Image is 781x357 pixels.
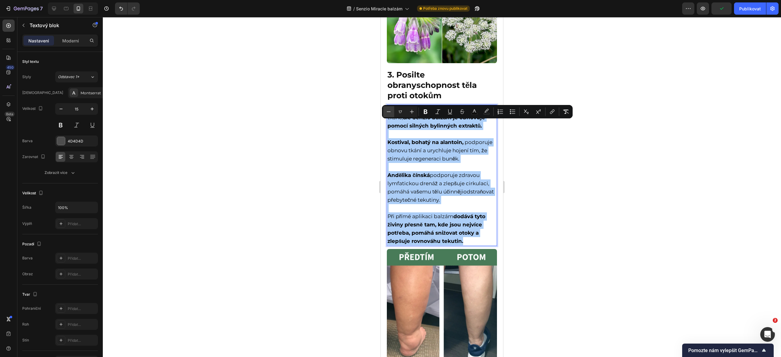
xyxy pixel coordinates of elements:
font: Pomozte nám vylepšit GemPages! [688,348,763,353]
font: Potřeba znovu publikovat [423,6,467,11]
font: Šířka [22,205,31,210]
font: Pohraniční [22,306,41,311]
span: Při přímé aplikaci balzám [7,196,105,227]
font: Textový blok [30,22,59,28]
button: Zobrazit více [22,167,98,178]
font: Styl textu [22,59,39,64]
span: odstraňovat přebytečné tekutiny. [7,171,113,186]
span: podporuje obnovu tkání a urychluje hojení tím, že stimuluje regeneraci buněk. [7,122,112,145]
font: Publikovat [739,6,761,11]
p: Textový blok [30,22,81,29]
font: 7 [40,5,43,12]
button: Odstavec 1* [55,71,98,82]
font: 450 [7,65,13,70]
font: [DEMOGRAPHIC_DATA] [22,90,63,95]
font: Montserrat [81,91,101,95]
font: Barva [22,139,33,143]
font: / [353,6,355,11]
strong: Andělika čínská [7,155,49,161]
font: Přidat... [68,322,81,327]
strong: ale Senzio balzám je obnovuje pomocí silných bylinných extraktů. [7,97,104,112]
iframe: Živý chat s interkomem [760,327,775,342]
font: Obraz [22,272,33,276]
strong: 3. Posilte obranyschopnost těla proti otokům [7,53,96,83]
font: Styly [22,74,31,79]
font: Výplň [22,221,32,226]
div: Zpět/Znovu [115,2,140,15]
font: Moderní [62,38,79,43]
font: Přidat... [68,338,81,343]
div: Editor contextual toolbar [382,105,573,118]
font: Pozadí [22,242,34,246]
font: 4D4D4D [68,139,83,143]
span: Chronické otoky [7,89,49,95]
button: Zobrazit průzkum - Pomozte nám vylepšit GemPages! [688,347,768,354]
font: Tvar [22,292,30,297]
font: Velikost [22,106,36,111]
button: Publikovat [734,2,766,15]
font: Přidat... [68,306,81,311]
button: 7 [2,2,45,15]
font: Roh [22,322,29,326]
input: Auto [56,202,98,213]
font: Přidat... [68,256,81,261]
font: Nastavení [28,38,49,43]
font: Přidat... [68,222,81,226]
font: Stín [22,338,29,342]
div: Rich Text Editor. Editing area: main [6,88,116,229]
strong: dodává tyto živiny přesně tam, kde jsou nejvíce potřeba, pomáhá snižovat otoky a zlepšuje rovnová... [7,196,105,227]
font: Velikost [22,191,36,195]
font: Zobrazit více [45,170,67,175]
strong: Kostival, bohatý na alantoin, [7,122,83,128]
font: Barva [22,256,33,260]
span: podporuje zdravou lymfatickou drenáž a zlepšuje cirkulaci, pomáhá vašemu tělu účinněji [7,155,109,178]
font: Zarovnat [22,154,38,159]
font: Odstavec 1* [58,74,79,79]
font: Beta [6,112,13,116]
font: Senzio Miracle balzám [356,6,402,11]
iframe: Oblast návrhu [381,17,503,357]
img: gempages_552112045764379432-fcacbc5d-6c68-4c0d-b488-ebc75d78d65d.png [6,232,116,342]
span: můžou časem oslabit tkáně, [7,89,104,112]
font: Přidat... [68,272,81,276]
font: 2 [774,318,776,322]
